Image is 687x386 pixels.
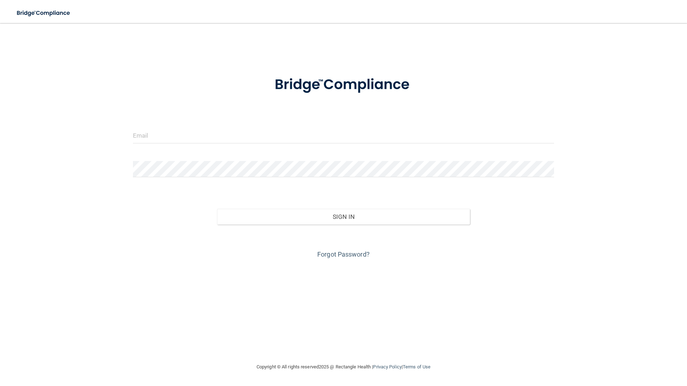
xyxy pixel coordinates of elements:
[373,364,401,369] a: Privacy Policy
[403,364,430,369] a: Terms of Use
[317,251,370,258] a: Forgot Password?
[212,355,475,378] div: Copyright © All rights reserved 2025 @ Rectangle Health | |
[11,6,77,20] img: bridge_compliance_login_screen.278c3ca4.svg
[260,66,427,104] img: bridge_compliance_login_screen.278c3ca4.svg
[217,209,470,225] button: Sign In
[133,127,554,143] input: Email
